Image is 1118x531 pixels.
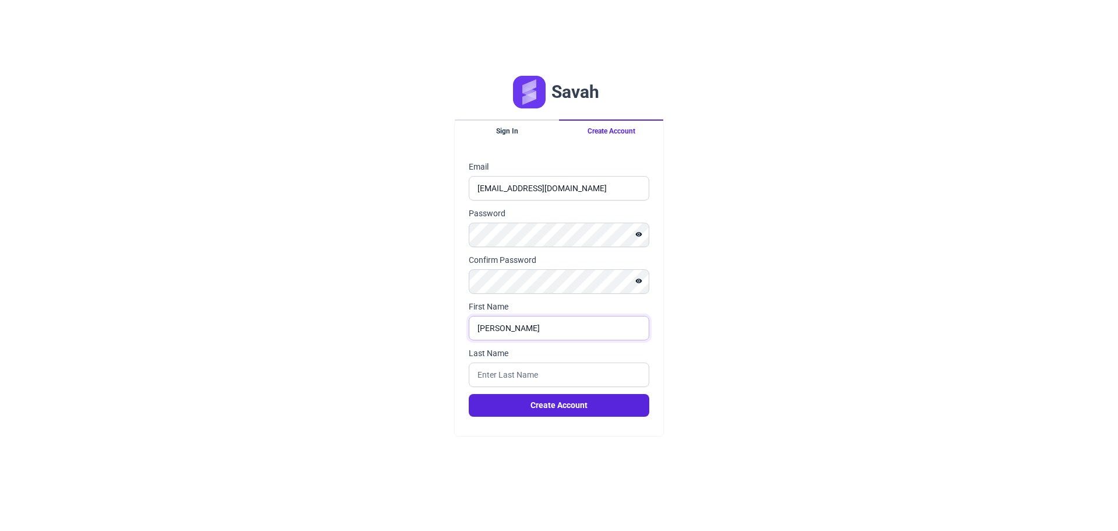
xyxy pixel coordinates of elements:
input: Enter First Name [469,316,649,340]
input: Enter Last Name [469,363,649,387]
button: Show password [628,274,649,288]
label: Password [469,208,649,219]
button: Create Account [559,119,663,142]
label: Last Name [469,347,649,359]
iframe: Chat Widget [1060,475,1118,531]
label: First Name [469,301,649,312]
label: Confirm Password [469,254,649,266]
input: Enter Your Email [469,176,649,201]
label: Email [469,161,649,173]
h1: Savah [551,82,599,102]
button: Sign In [455,119,559,142]
button: Create Account [469,394,649,417]
img: Logo [513,76,546,108]
button: Show password [628,227,649,241]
